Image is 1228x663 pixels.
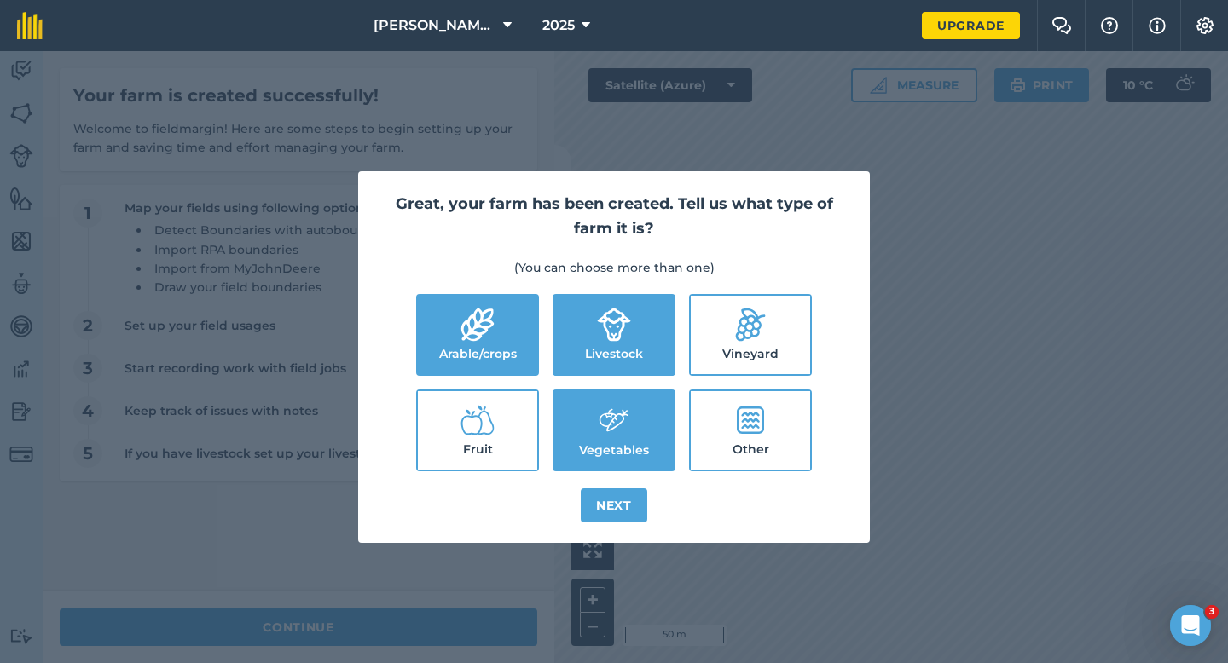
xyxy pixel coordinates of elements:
img: svg+xml;base64,PHN2ZyB4bWxucz0iaHR0cDovL3d3dy53My5vcmcvMjAwMC9zdmciIHdpZHRoPSIxNyIgaGVpZ2h0PSIxNy... [1149,15,1166,36]
label: Vegetables [554,391,674,470]
img: Two speech bubbles overlapping with the left bubble in the forefront [1051,17,1072,34]
img: A question mark icon [1099,17,1120,34]
img: fieldmargin Logo [17,12,43,39]
span: 3 [1205,605,1219,619]
label: Fruit [418,391,537,470]
label: Arable/crops [418,296,537,374]
img: A cog icon [1195,17,1215,34]
p: (You can choose more than one) [379,258,849,277]
h2: Great, your farm has been created. Tell us what type of farm it is? [379,192,849,241]
button: Next [581,488,647,522]
label: Vineyard [691,296,810,374]
span: [PERSON_NAME] & Sons [374,15,496,36]
label: Other [691,391,810,470]
span: 2025 [542,15,575,36]
iframe: Intercom live chat [1170,605,1211,646]
a: Upgrade [922,12,1020,39]
label: Livestock [554,296,674,374]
